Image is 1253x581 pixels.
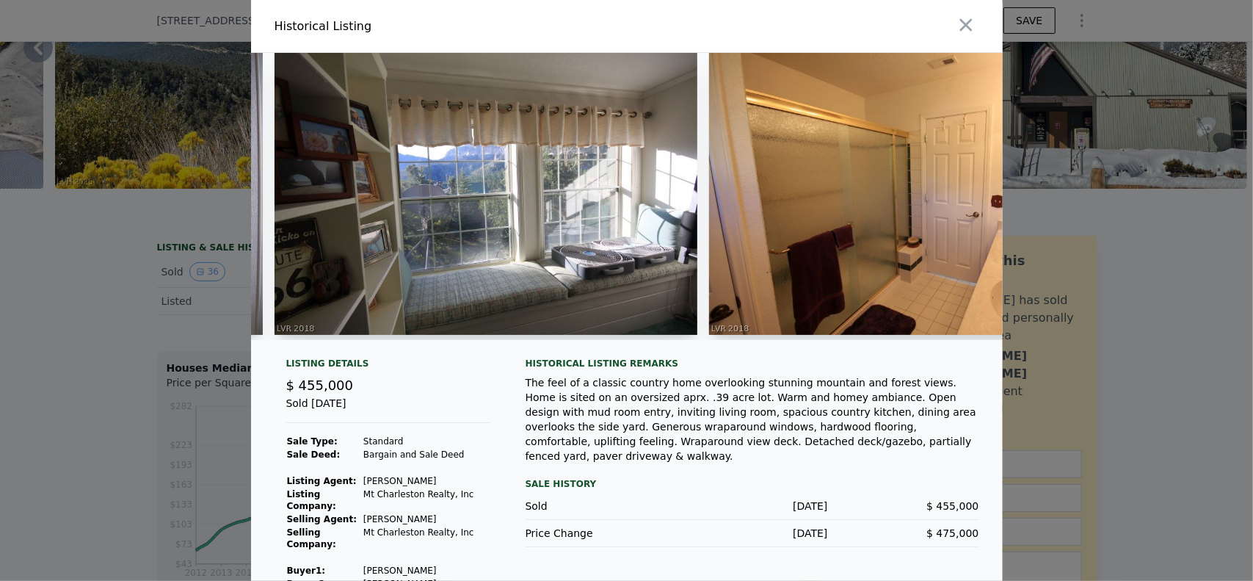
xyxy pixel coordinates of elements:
[287,514,357,524] strong: Selling Agent:
[287,489,336,511] strong: Listing Company:
[286,378,354,393] span: $ 455,000
[677,499,828,513] div: [DATE]
[526,526,677,541] div: Price Change
[287,566,326,576] strong: Buyer 1 :
[287,527,336,549] strong: Selling Company:
[677,526,828,541] div: [DATE]
[926,527,978,539] span: $ 475,000
[275,18,621,35] div: Historical Listing
[286,396,490,423] div: Sold [DATE]
[275,53,697,335] img: Property Img
[363,513,490,526] td: [PERSON_NAME]
[287,450,341,460] strong: Sale Deed:
[363,474,490,488] td: [PERSON_NAME]
[363,564,490,577] td: [PERSON_NAME]
[286,358,490,375] div: Listing Details
[363,448,490,461] td: Bargain and Sale Deed
[709,53,1132,335] img: Property Img
[926,500,978,512] span: $ 455,000
[526,499,677,513] div: Sold
[363,435,490,448] td: Standard
[526,375,979,463] div: The feel of a classic country home overlooking stunning mountain and forest views. Home is sited ...
[287,476,357,486] strong: Listing Agent:
[363,526,490,551] td: Mt Charleston Realty, Inc
[526,475,979,493] div: Sale History
[526,358,979,369] div: Historical Listing remarks
[363,488,490,513] td: Mt Charleston Realty, Inc
[287,436,338,447] strong: Sale Type:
